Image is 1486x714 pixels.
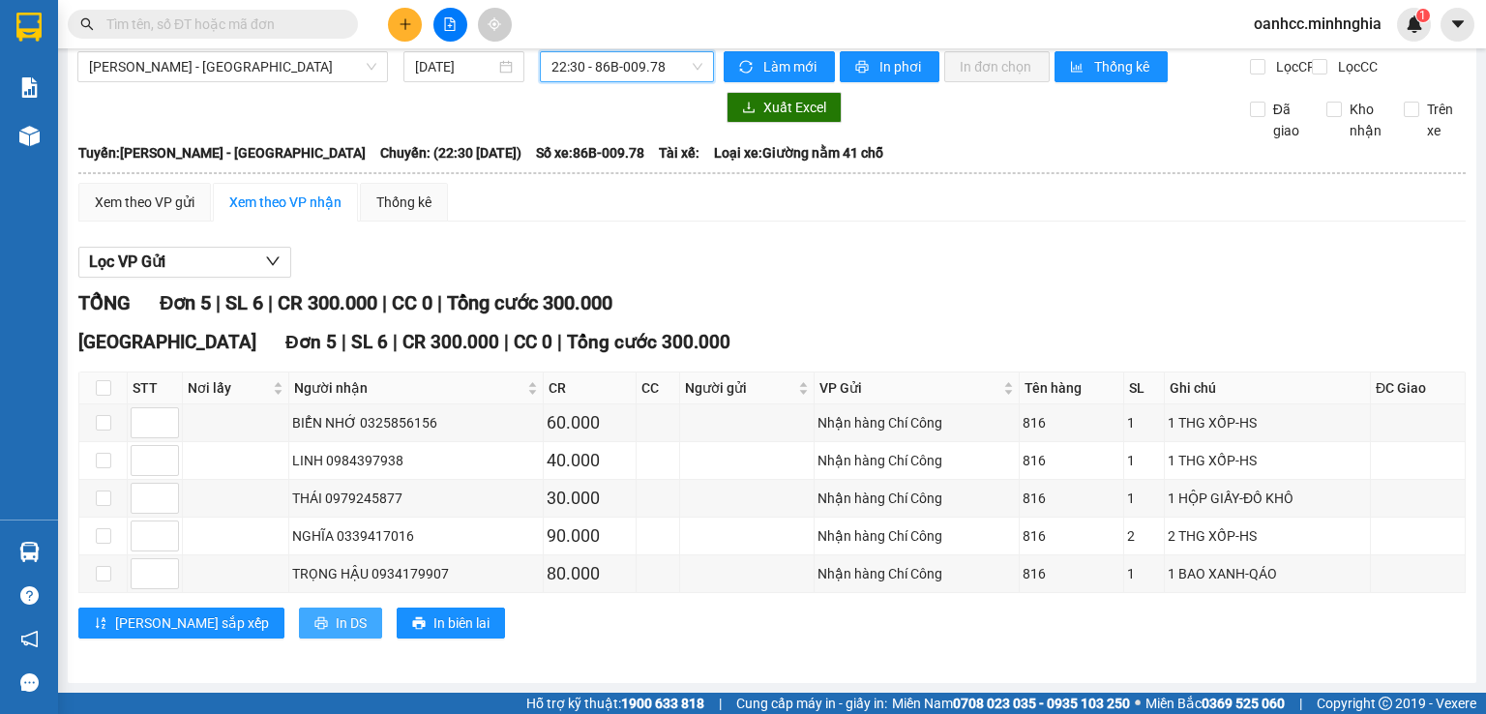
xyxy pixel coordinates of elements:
span: 22:30 - 86B-009.78 [551,52,703,81]
span: sort-ascending [94,616,107,632]
td: Nhận hàng Chí Công [815,480,1019,518]
span: Kho nhận [1342,99,1389,141]
button: downloadXuất Excel [727,92,842,123]
span: Thống kê [1094,56,1152,77]
span: TỔNG [78,291,131,314]
span: 1 [1419,9,1426,22]
div: 1 [1127,412,1161,433]
span: Lọc CR [1268,56,1319,77]
span: Đã giao [1265,99,1313,141]
span: Nơi lấy [188,377,269,399]
li: 01 [PERSON_NAME] [9,43,369,67]
th: ĐC Giao [1371,372,1466,404]
span: Lọc VP Gửi [89,250,165,274]
span: bar-chart [1070,60,1086,75]
strong: 1900 633 818 [621,696,704,711]
th: CC [637,372,680,404]
span: Số xe: 86B-009.78 [536,142,644,164]
span: | [393,331,398,353]
span: SL 6 [351,331,388,353]
td: Nhận hàng Chí Công [815,404,1019,442]
img: icon-new-feature [1406,15,1423,33]
span: | [719,693,722,714]
span: Chuyến: (22:30 [DATE]) [380,142,521,164]
div: 1 BAO XANH-QÁO [1168,563,1367,584]
button: In đơn chọn [944,51,1050,82]
button: caret-down [1441,8,1474,42]
span: Người nhận [294,377,522,399]
img: solution-icon [19,77,40,98]
div: LINH 0984397938 [292,450,539,471]
button: printerIn biên lai [397,608,505,639]
div: 90.000 [547,522,633,550]
b: [PERSON_NAME] [111,13,274,37]
button: sort-ascending[PERSON_NAME] sắp xếp [78,608,284,639]
span: notification [20,630,39,648]
span: download [742,101,756,116]
strong: 0708 023 035 - 0935 103 250 [953,696,1130,711]
span: | [382,291,387,314]
span: | [437,291,442,314]
div: 816 [1023,488,1121,509]
div: 1 [1127,563,1161,584]
div: Xem theo VP gửi [95,192,194,213]
span: VP Gửi [819,377,998,399]
button: bar-chartThống kê [1055,51,1168,82]
div: 1 [1127,488,1161,509]
div: 1 THG XỐP-HS [1168,450,1367,471]
span: Miền Nam [892,693,1130,714]
div: Thống kê [376,192,431,213]
span: SL 6 [225,291,263,314]
span: message [20,673,39,692]
span: search [80,17,94,31]
div: 816 [1023,412,1121,433]
div: 40.000 [547,447,633,474]
span: Loại xe: Giường nằm 41 chỗ [714,142,883,164]
span: Phan Rí - Sài Gòn [89,52,376,81]
span: down [265,253,281,269]
span: | [504,331,509,353]
li: 02523854854 [9,67,369,91]
div: 2 THG XỐP-HS [1168,525,1367,547]
div: BIỂN NHỚ 0325856156 [292,412,539,433]
input: Tìm tên, số ĐT hoặc mã đơn [106,14,335,35]
span: Tổng cước 300.000 [567,331,730,353]
button: plus [388,8,422,42]
div: 1 THG XỐP-HS [1168,412,1367,433]
span: printer [314,616,328,632]
span: [GEOGRAPHIC_DATA] [78,331,256,353]
span: | [268,291,273,314]
span: phone [111,71,127,86]
span: ⚪️ [1135,699,1141,707]
span: In phơi [879,56,924,77]
img: warehouse-icon [19,126,40,146]
strong: 0369 525 060 [1202,696,1285,711]
span: Tổng cước 300.000 [447,291,612,314]
button: syncLàm mới [724,51,835,82]
td: Nhận hàng Chí Công [815,442,1019,480]
div: Nhận hàng Chí Công [817,563,1015,584]
img: logo-vxr [16,13,42,42]
th: CR [544,372,637,404]
td: Nhận hàng Chí Công [815,555,1019,593]
span: printer [855,60,872,75]
div: 816 [1023,450,1121,471]
button: printerIn DS [299,608,382,639]
span: question-circle [20,586,39,605]
span: oanhcc.minhnghia [1238,12,1397,36]
div: Nhận hàng Chí Công [817,412,1015,433]
span: Đơn 5 [285,331,337,353]
div: NGHĨA 0339417016 [292,525,539,547]
button: Lọc VP Gửi [78,247,291,278]
span: printer [412,616,426,632]
span: Trên xe [1419,99,1467,141]
span: CC 0 [514,331,552,353]
span: | [557,331,562,353]
div: Xem theo VP nhận [229,192,342,213]
span: Lọc CC [1330,56,1381,77]
span: plus [399,17,412,31]
span: copyright [1379,697,1392,710]
img: warehouse-icon [19,542,40,562]
img: logo.jpg [9,9,105,105]
div: TRỌNG HẬU 0934179907 [292,563,539,584]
